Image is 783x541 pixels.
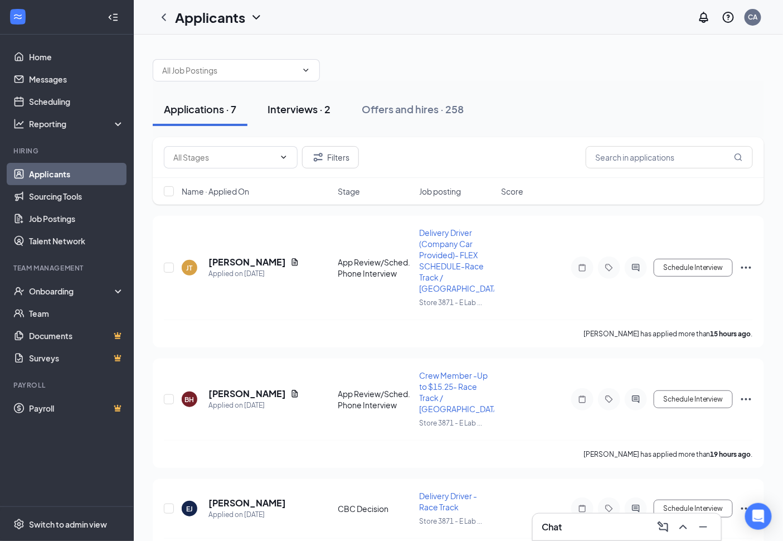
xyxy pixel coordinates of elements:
svg: Note [576,263,589,272]
div: App Review/Sched. Phone Interview [338,257,413,279]
svg: Note [576,504,589,513]
span: Name · Applied On [182,186,249,197]
div: BH [185,395,194,404]
h5: [PERSON_NAME] [208,256,286,268]
svg: WorkstreamLogo [12,11,23,22]
input: All Stages [173,151,275,163]
div: Applied on [DATE] [208,268,299,279]
div: Applied on [DATE] [208,509,286,520]
span: Store 3871 - E Lab ... [420,298,483,307]
svg: ChevronDown [250,11,263,24]
div: Open Intercom Messenger [745,503,772,530]
div: Hiring [13,146,122,156]
svg: Tag [602,504,616,513]
div: JT [187,263,193,273]
svg: ActiveChat [629,504,643,513]
a: Team [29,302,124,325]
svg: ComposeMessage [656,520,670,534]
a: Talent Network [29,230,124,252]
svg: ChevronLeft [157,11,171,24]
h5: [PERSON_NAME] [208,497,286,509]
div: App Review/Sched. Phone Interview [338,388,413,410]
div: Team Management [13,263,122,273]
svg: ChevronDown [279,153,288,162]
div: CA [748,12,758,22]
a: Scheduling [29,90,124,113]
input: All Job Postings [162,64,297,76]
div: Onboarding [29,286,115,297]
a: Sourcing Tools [29,185,124,207]
svg: Filter [312,151,325,164]
a: PayrollCrown [29,397,124,419]
svg: ActiveChat [629,395,643,404]
h5: [PERSON_NAME] [208,388,286,400]
svg: Collapse [108,12,119,23]
div: Reporting [29,118,125,129]
span: Score [501,186,523,197]
button: Filter Filters [302,146,359,168]
svg: Ellipses [740,502,753,515]
b: 19 hours ago [711,450,751,458]
div: EJ [186,504,193,514]
h1: Applicants [175,8,245,27]
a: Messages [29,68,124,90]
div: Offers and hires · 258 [362,102,464,116]
svg: Ellipses [740,393,753,406]
svg: QuestionInfo [722,11,735,24]
input: Search in applications [586,146,753,168]
button: ComposeMessage [654,518,672,536]
svg: Ellipses [740,261,753,274]
span: Store 3871 - E Lab ... [420,517,483,525]
svg: UserCheck [13,286,25,297]
a: Job Postings [29,207,124,230]
a: Home [29,46,124,68]
button: Schedule Interview [654,259,733,277]
svg: ChevronUp [677,520,690,534]
svg: Analysis [13,118,25,129]
span: Job posting [420,186,461,197]
a: Applicants [29,163,124,185]
span: Crew Member -Up to $15.25- Race Track / [GEOGRAPHIC_DATA] [420,370,501,414]
span: Stage [338,186,361,197]
svg: MagnifyingGlass [734,153,743,162]
svg: ActiveChat [629,263,643,272]
a: SurveysCrown [29,347,124,369]
span: Delivery Driver -Race Track [420,491,478,512]
svg: ChevronDown [301,66,310,75]
p: [PERSON_NAME] has applied more than . [583,329,753,339]
div: Applications · 7 [164,102,236,116]
a: DocumentsCrown [29,325,124,347]
div: Switch to admin view [29,519,107,530]
svg: Document [290,389,299,398]
h3: Chat [542,521,562,533]
button: Schedule Interview [654,390,733,408]
span: Store 3871 - E Lab ... [420,419,483,427]
div: Payroll [13,380,122,390]
svg: Notifications [697,11,711,24]
svg: Tag [602,263,616,272]
svg: Document [290,258,299,267]
span: Delivery Driver (Company Car Provided)- FLEX SCHEDULE-Race Track / [GEOGRAPHIC_DATA] [420,228,501,293]
svg: Settings [13,519,25,530]
button: ChevronUp [674,518,692,536]
button: Schedule Interview [654,500,733,518]
b: 15 hours ago [711,330,751,338]
p: [PERSON_NAME] has applied more than . [583,450,753,459]
svg: Note [576,395,589,404]
button: Minimize [694,518,712,536]
svg: Tag [602,395,616,404]
svg: Minimize [697,520,710,534]
div: Applied on [DATE] [208,400,299,411]
div: Interviews · 2 [268,102,330,116]
div: CBC Decision [338,503,413,514]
